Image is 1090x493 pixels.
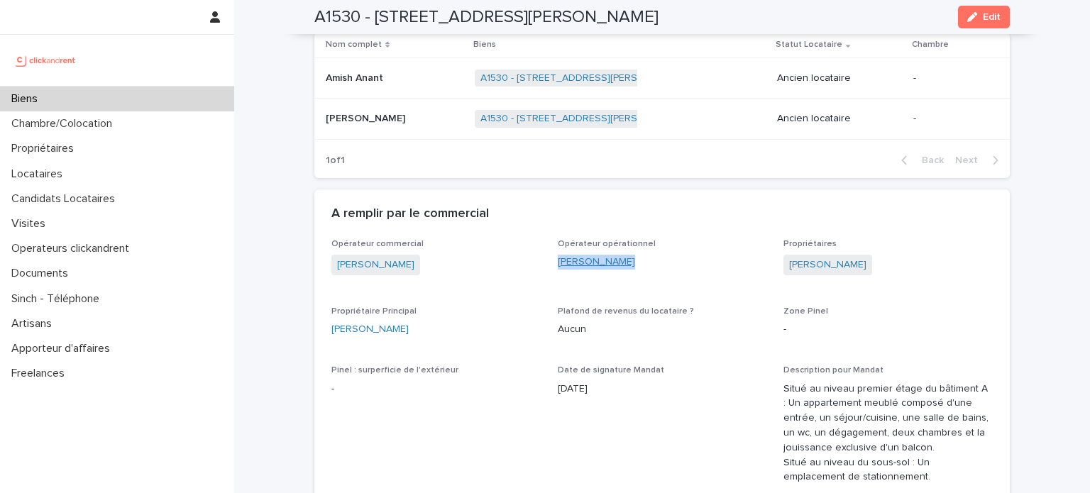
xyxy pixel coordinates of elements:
tr: [PERSON_NAME][PERSON_NAME] A1530 - [STREET_ADDRESS][PERSON_NAME] Ancien locataire- [314,99,1010,140]
p: Visites [6,217,57,231]
a: A1530 - [STREET_ADDRESS][PERSON_NAME] [480,72,688,84]
p: Amish Anant [326,70,386,84]
h2: A1530 - [STREET_ADDRESS][PERSON_NAME] [314,7,659,28]
h2: A remplir par le commercial [331,206,489,222]
p: Ancien locataire [777,72,902,84]
p: - [783,322,993,337]
span: Date de signature Mandat [558,366,664,375]
p: Documents [6,267,79,280]
p: Apporteur d'affaires [6,342,121,355]
p: Propriétaires [6,142,85,155]
p: 1 of 1 [314,143,356,178]
span: Opérateur opérationnel [558,240,656,248]
p: Freelances [6,367,76,380]
p: [DATE] [558,382,767,397]
p: Statut Locataire [776,37,842,52]
p: Situé au niveau premier étage du bâtiment A : Un appartement meublé composé d'une entrée, un séjo... [783,382,993,485]
p: Aucun [558,322,767,337]
img: UCB0brd3T0yccxBKYDjQ [11,46,80,74]
span: Back [913,155,944,165]
a: [PERSON_NAME] [331,322,409,337]
button: Back [890,154,949,167]
p: Nom complet [326,37,382,52]
span: Description pour Mandat [783,366,883,375]
button: Next [949,154,1010,167]
p: Sinch - Téléphone [6,292,111,306]
span: Propriétaire Principal [331,307,417,316]
p: Artisans [6,317,63,331]
tr: Amish AnantAmish Anant A1530 - [STREET_ADDRESS][PERSON_NAME] Ancien locataire- [314,57,1010,99]
p: Chambre/Colocation [6,117,123,131]
a: [PERSON_NAME] [558,255,635,270]
p: Ancien locataire [777,113,902,125]
p: Candidats Locataires [6,192,126,206]
p: Biens [6,92,49,106]
p: Biens [473,37,496,52]
span: Edit [983,12,1001,22]
span: Opérateur commercial [331,240,424,248]
button: Edit [958,6,1010,28]
p: - [913,72,987,84]
a: A1530 - [STREET_ADDRESS][PERSON_NAME] [480,113,688,125]
a: [PERSON_NAME] [337,257,414,272]
span: Plafond de revenus du locataire ? [558,307,694,316]
span: Next [955,155,986,165]
p: Operateurs clickandrent [6,242,141,255]
p: Chambre [912,37,949,52]
span: Zone Pinel [783,307,828,316]
a: [PERSON_NAME] [789,257,866,272]
p: Locataires [6,167,74,181]
p: - [913,113,987,125]
p: [PERSON_NAME] [326,110,408,125]
p: - [331,382,541,397]
span: Propriétaires [783,240,837,248]
span: Pinel : surperficie de l'extérieur [331,366,458,375]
